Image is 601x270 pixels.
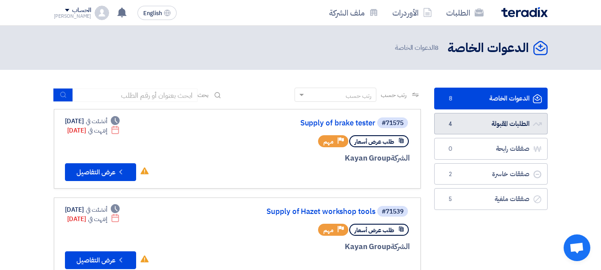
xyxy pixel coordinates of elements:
a: الأوردرات [385,2,439,23]
a: الطلبات المقبولة4 [434,113,548,135]
h2: الدعوات الخاصة [448,40,529,57]
button: عرض التفاصيل [65,163,136,181]
span: 8 [445,94,456,103]
span: رتب حسب [381,90,406,100]
span: طلب عرض أسعار [355,226,394,234]
span: English [143,10,162,16]
a: صفقات خاسرة2 [434,163,548,185]
span: 0 [445,145,456,153]
span: الدعوات الخاصة [395,43,440,53]
a: Supply of brake tester [198,119,375,127]
div: #71575 [382,120,403,126]
div: [PERSON_NAME] [54,14,92,19]
button: عرض التفاصيل [65,251,136,269]
span: طلب عرض أسعار [355,137,394,146]
span: إنتهت في [88,126,107,135]
span: مهم [323,137,334,146]
span: إنتهت في [88,214,107,224]
span: الشركة [391,241,410,252]
span: 5 [445,195,456,204]
div: #71539 [382,209,403,215]
div: [DATE] [67,126,120,135]
div: رتب حسب [346,91,371,101]
a: صفقات رابحة0 [434,138,548,160]
a: الطلبات [439,2,491,23]
div: [DATE] [65,117,120,126]
span: مهم [323,226,334,234]
div: Open chat [564,234,590,261]
span: أنشئت في [86,117,107,126]
div: Kayan Group [196,153,410,164]
input: ابحث بعنوان أو رقم الطلب [73,89,198,102]
span: أنشئت في [86,205,107,214]
span: الشركة [391,153,410,164]
div: [DATE] [65,205,120,214]
span: بحث [198,90,209,100]
span: 8 [435,43,439,52]
div: الحساب [72,7,91,14]
div: Kayan Group [196,241,410,253]
span: 4 [445,120,456,129]
img: profile_test.png [95,6,109,20]
span: 2 [445,170,456,179]
img: Teradix logo [501,7,548,17]
a: Supply of Hazet workshop tools [198,208,375,216]
a: ملف الشركة [322,2,385,23]
div: [DATE] [67,214,120,224]
button: English [137,6,177,20]
a: صفقات ملغية5 [434,188,548,210]
a: الدعوات الخاصة8 [434,88,548,109]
